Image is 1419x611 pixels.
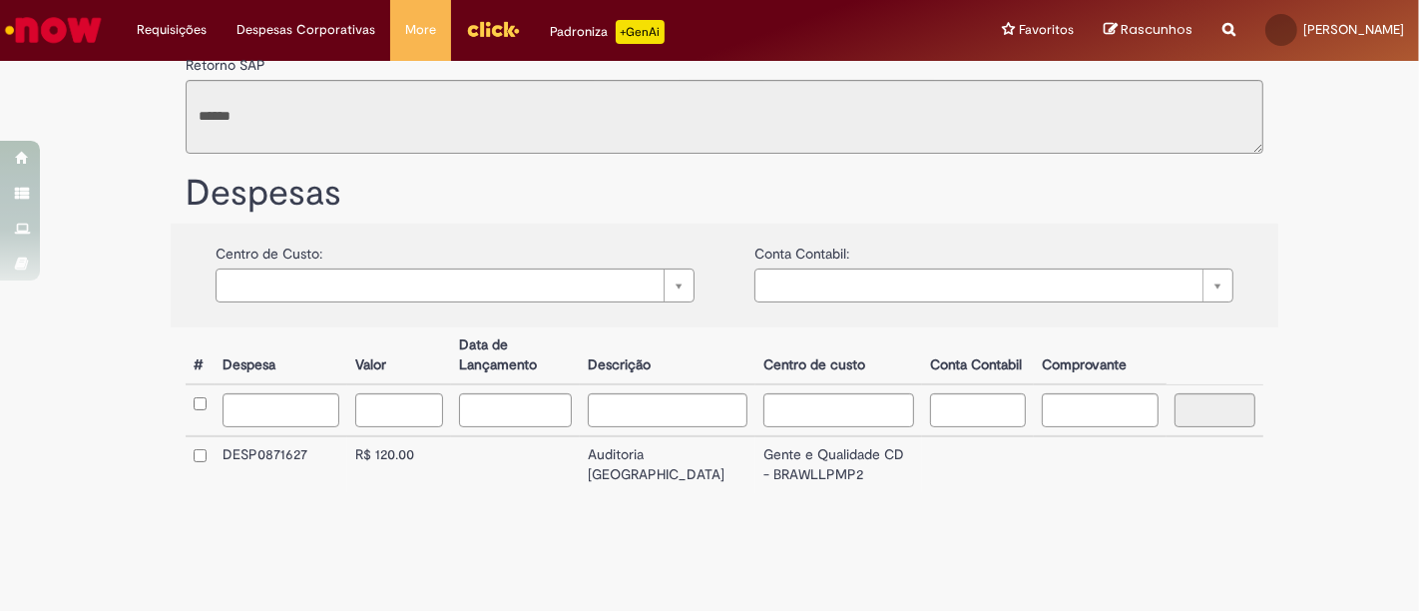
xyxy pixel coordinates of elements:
label: Centro de Custo: [216,234,322,264]
h1: Despesas [186,174,1263,214]
a: Rascunhos [1104,21,1192,40]
th: Valor [347,327,452,384]
th: Centro de custo [755,327,922,384]
img: ServiceNow [2,10,105,50]
span: More [405,20,436,40]
span: Requisições [137,20,207,40]
div: Padroniza [550,20,665,44]
th: Data de Lançamento [451,327,580,384]
td: Gente e Qualidade CD - BRAWLLPMP2 [755,436,922,493]
span: Rascunhos [1121,20,1192,39]
span: Despesas Corporativas [236,20,375,40]
span: [PERSON_NAME] [1303,21,1404,38]
p: +GenAi [616,20,665,44]
a: Limpar campo {0} [216,269,695,303]
th: Despesa [215,327,347,384]
th: Conta Contabil [922,327,1034,384]
label: Conta Contabil: [754,234,849,264]
td: R$ 120.00 [347,436,452,493]
img: click_logo_yellow_360x200.png [466,14,520,44]
th: # [186,327,215,384]
td: Auditoria [GEOGRAPHIC_DATA] [580,436,756,493]
span: Favoritos [1019,20,1074,40]
a: Limpar campo {0} [754,269,1233,303]
td: DESP0871627 [215,436,347,493]
th: Descrição [580,327,756,384]
th: Comprovante [1034,327,1167,384]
